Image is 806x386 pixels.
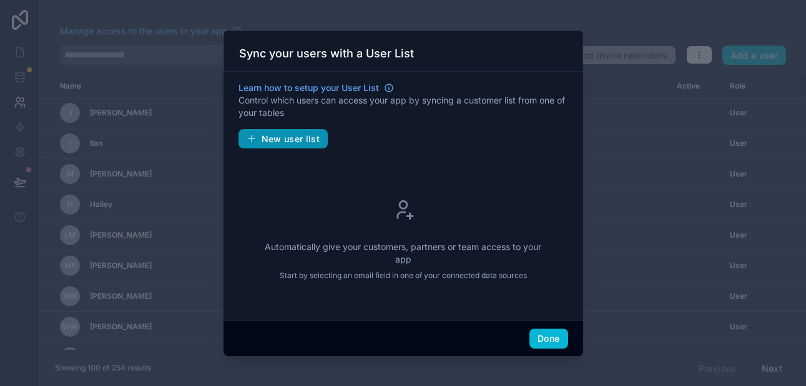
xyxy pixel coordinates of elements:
[238,94,568,119] p: Control which users can access your app by syncing a customer list from one of your tables
[238,82,394,94] a: Learn how to setup your User List
[238,82,379,94] span: Learn how to setup your User List
[280,271,527,281] p: Start by selecting an email field in one of your connected data sources
[238,129,328,149] button: New user list
[262,133,320,145] span: New user list
[529,329,568,349] button: Done
[258,241,548,266] h3: Automatically give your customers, partners or team access to your app
[239,46,414,61] h3: Sync your users with a User List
